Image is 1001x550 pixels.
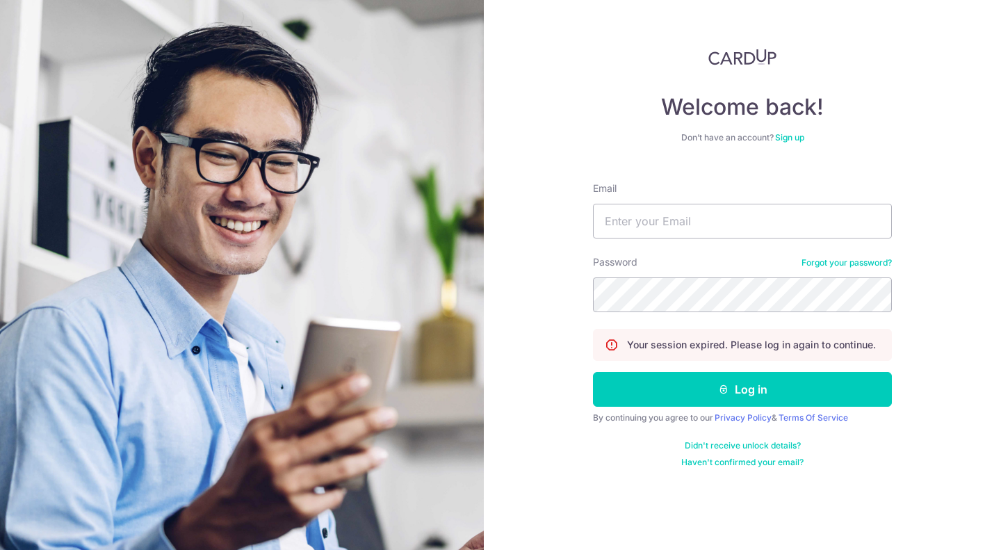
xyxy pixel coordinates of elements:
[593,181,617,195] label: Email
[685,440,801,451] a: Didn't receive unlock details?
[593,372,892,407] button: Log in
[708,49,776,65] img: CardUp Logo
[801,257,892,268] a: Forgot your password?
[593,93,892,121] h4: Welcome back!
[593,204,892,238] input: Enter your Email
[593,412,892,423] div: By continuing you agree to our &
[681,457,804,468] a: Haven't confirmed your email?
[627,338,876,352] p: Your session expired. Please log in again to continue.
[779,412,848,423] a: Terms Of Service
[593,255,637,269] label: Password
[775,132,804,143] a: Sign up
[715,412,772,423] a: Privacy Policy
[593,132,892,143] div: Don’t have an account?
